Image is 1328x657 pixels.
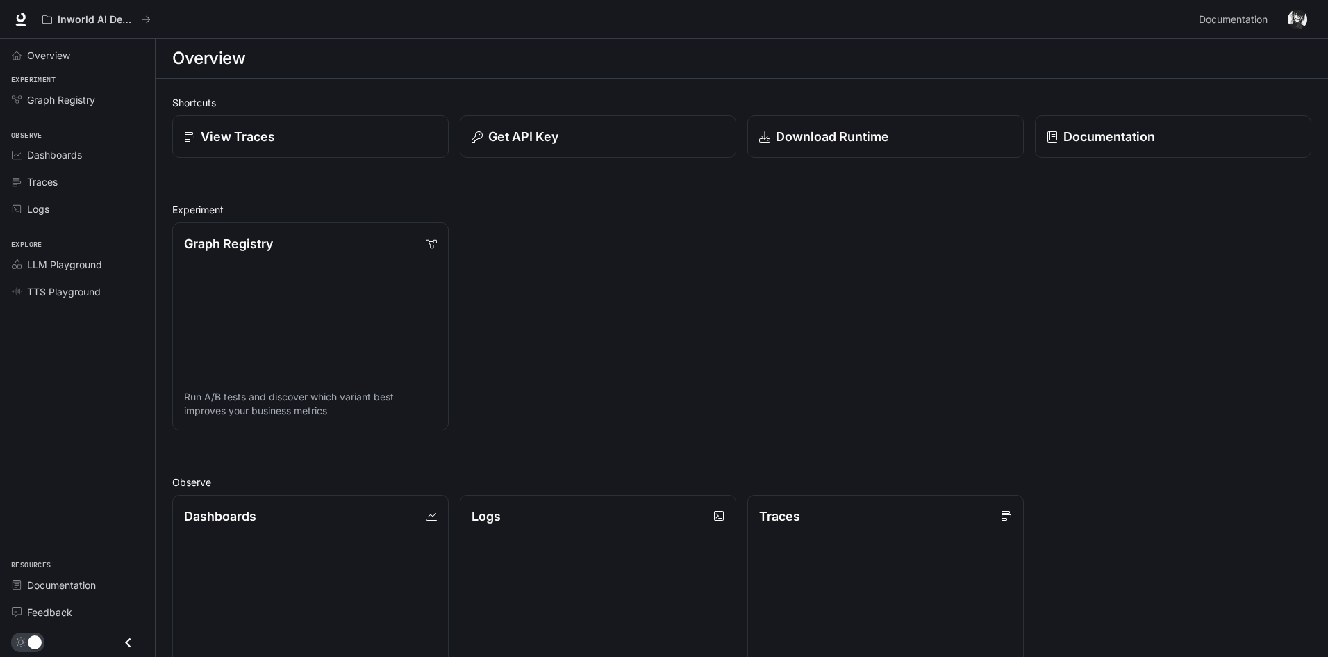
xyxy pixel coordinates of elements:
[27,284,101,299] span: TTS Playground
[1288,10,1307,29] img: User avatar
[172,95,1311,110] h2: Shortcuts
[6,600,149,624] a: Feedback
[27,202,49,216] span: Logs
[472,507,501,526] p: Logs
[488,127,558,146] p: Get API Key
[184,507,256,526] p: Dashboards
[27,605,72,619] span: Feedback
[747,115,1024,158] a: Download Runtime
[172,202,1311,217] h2: Experiment
[1284,6,1311,33] button: User avatar
[1199,11,1268,29] span: Documentation
[6,252,149,277] a: LLM Playground
[172,475,1311,489] h2: Observe
[27,578,96,592] span: Documentation
[184,390,437,418] p: Run A/B tests and discover which variant best improves your business metrics
[6,170,149,194] a: Traces
[6,143,149,167] a: Dashboards
[201,127,275,146] p: View Traces
[172,115,449,158] a: View Traces
[58,14,135,26] p: Inworld AI Demos
[1193,6,1278,33] a: Documentation
[759,507,800,526] p: Traces
[460,115,736,158] button: Get API Key
[184,234,273,253] p: Graph Registry
[27,257,102,272] span: LLM Playground
[28,634,42,649] span: Dark mode toggle
[172,222,449,430] a: Graph RegistryRun A/B tests and discover which variant best improves your business metrics
[36,6,157,33] button: All workspaces
[6,279,149,304] a: TTS Playground
[1063,127,1155,146] p: Documentation
[27,92,95,107] span: Graph Registry
[27,147,82,162] span: Dashboards
[776,127,889,146] p: Download Runtime
[6,573,149,597] a: Documentation
[27,48,70,63] span: Overview
[172,44,245,72] h1: Overview
[113,628,144,657] button: Close drawer
[6,43,149,67] a: Overview
[6,197,149,221] a: Logs
[6,88,149,112] a: Graph Registry
[27,175,58,189] span: Traces
[1035,115,1311,158] a: Documentation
